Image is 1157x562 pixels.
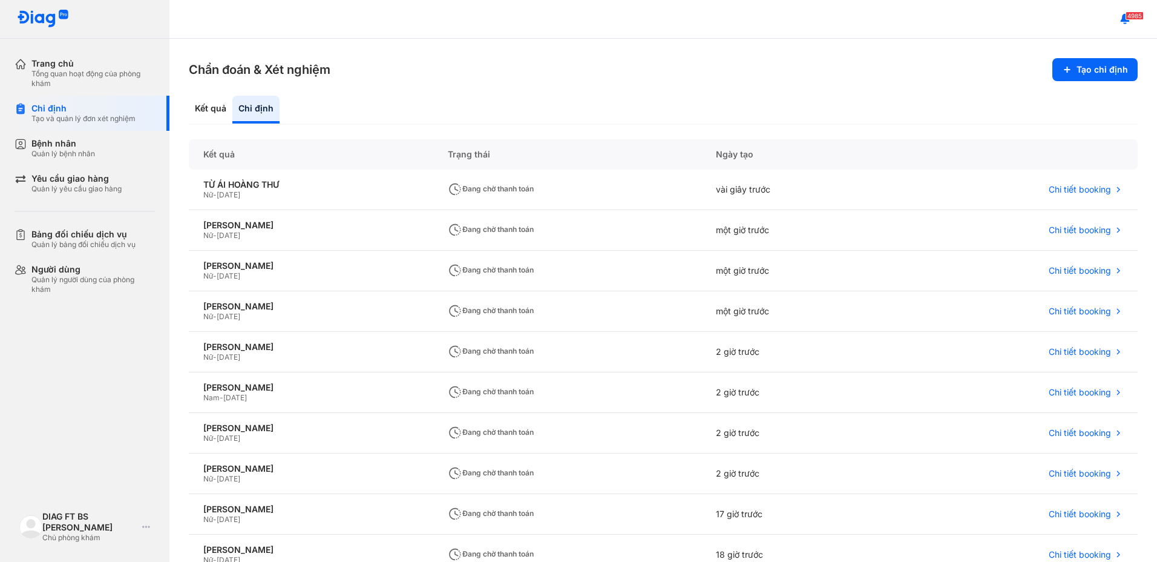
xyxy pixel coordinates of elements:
div: Chỉ định [232,96,280,124]
div: Quản lý bảng đối chiếu dịch vụ [31,240,136,250]
span: - [213,312,217,321]
div: Trạng thái [433,139,701,170]
span: - [213,190,217,199]
span: Nam [203,393,220,402]
span: Đang chờ thanh toán [448,428,534,437]
div: Quản lý yêu cầu giao hàng [31,184,122,194]
div: Tạo và quản lý đơn xét nghiệm [31,114,136,124]
div: [PERSON_NAME] [203,342,419,352]
div: Yêu cầu giao hàng [31,173,122,184]
span: [DATE] [217,190,240,199]
span: - [213,352,217,362]
div: 2 giờ trước [701,454,896,494]
span: Nữ [203,474,213,483]
span: [DATE] [217,271,240,280]
span: [DATE] [217,312,240,321]
span: Đang chờ thanh toán [448,549,534,558]
span: Chi tiết booking [1049,346,1111,357]
div: 2 giờ trước [701,372,896,413]
div: Chủ phòng khám [42,533,137,543]
div: [PERSON_NAME] [203,220,419,231]
div: một giờ trước [701,210,896,251]
span: Nữ [203,231,213,240]
span: Chi tiết booking [1049,509,1111,520]
div: Quản lý bệnh nhân [31,149,95,159]
span: Nữ [203,352,213,362]
span: Chi tiết booking [1049,428,1111,438]
div: [PERSON_NAME] [203,260,419,271]
div: 2 giờ trước [701,332,896,372]
div: [PERSON_NAME] [203,301,419,312]
span: [DATE] [223,393,247,402]
span: Chi tiết booking [1049,549,1111,560]
span: Chi tiết booking [1049,184,1111,195]
span: Đang chờ thanh toán [448,346,534,355]
div: [PERSON_NAME] [203,544,419,555]
div: Bệnh nhân [31,138,95,149]
span: Nữ [203,190,213,199]
span: Nữ [203,271,213,280]
span: - [213,474,217,483]
div: [PERSON_NAME] [203,504,419,515]
span: Nữ [203,312,213,321]
div: một giờ trước [701,251,896,291]
div: [PERSON_NAME] [203,463,419,474]
span: Chi tiết booking [1049,468,1111,479]
div: [PERSON_NAME] [203,423,419,434]
span: Chi tiết booking [1049,387,1111,398]
span: Chi tiết booking [1049,306,1111,317]
span: Đang chờ thanh toán [448,225,534,234]
div: Kết quả [189,139,433,170]
span: Chi tiết booking [1049,225,1111,236]
span: - [213,515,217,524]
button: Tạo chỉ định [1052,58,1138,81]
span: Chi tiết booking [1049,265,1111,276]
span: - [213,271,217,280]
div: TỪ ÁI HOÀNG THƯ [203,179,419,190]
span: - [220,393,223,402]
span: - [213,231,217,240]
span: - [213,434,217,443]
span: [DATE] [217,434,240,443]
div: Bảng đối chiếu dịch vụ [31,229,136,240]
span: Đang chờ thanh toán [448,387,534,396]
span: Nữ [203,515,213,524]
div: Chỉ định [31,103,136,114]
span: Đang chờ thanh toán [448,509,534,518]
span: Nữ [203,434,213,443]
img: logo [17,10,69,28]
span: Đang chờ thanh toán [448,265,534,274]
div: Ngày tạo [701,139,896,170]
span: [DATE] [217,515,240,524]
span: [DATE] [217,231,240,240]
span: Đang chờ thanh toán [448,468,534,477]
div: Người dùng [31,264,155,275]
div: Quản lý người dùng của phòng khám [31,275,155,294]
span: [DATE] [217,474,240,483]
div: Trang chủ [31,58,155,69]
span: [DATE] [217,352,240,362]
img: logo [19,515,42,538]
div: 2 giờ trước [701,413,896,454]
span: 4985 [1126,12,1144,20]
span: Đang chờ thanh toán [448,306,534,315]
div: [PERSON_NAME] [203,382,419,393]
div: một giờ trước [701,291,896,332]
span: Đang chờ thanh toán [448,184,534,193]
div: vài giây trước [701,170,896,210]
div: DIAG FT BS [PERSON_NAME] [42,511,137,533]
div: Kết quả [189,96,232,124]
div: 17 giờ trước [701,494,896,535]
h3: Chẩn đoán & Xét nghiệm [189,61,330,78]
div: Tổng quan hoạt động của phòng khám [31,69,155,88]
